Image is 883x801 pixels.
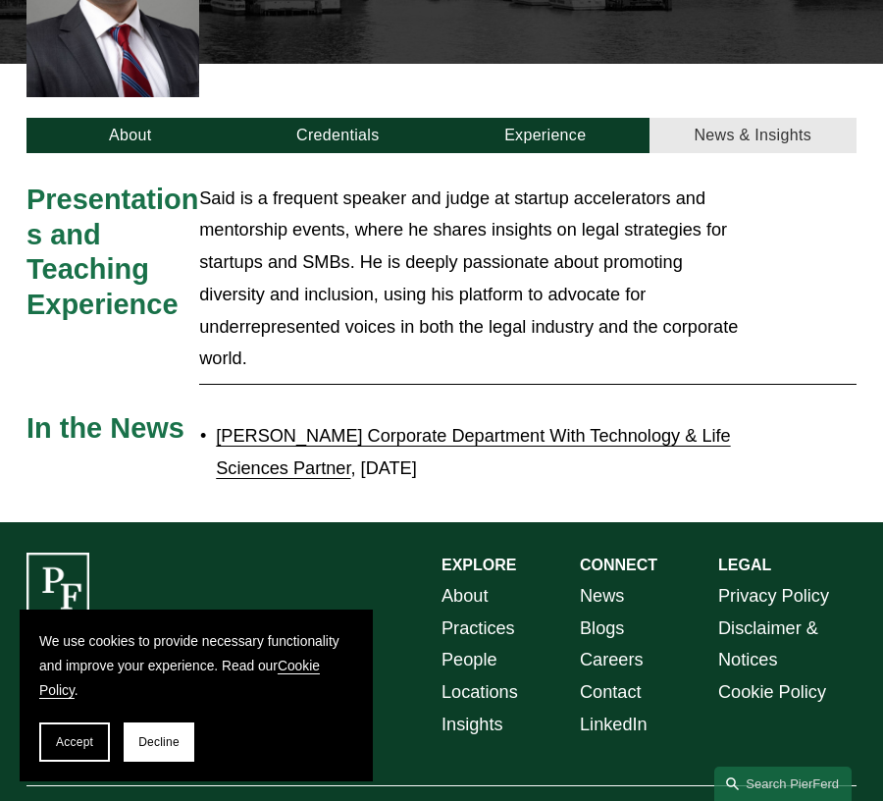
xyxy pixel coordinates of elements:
[39,722,110,762] button: Accept
[580,676,642,709] a: Contact
[441,709,503,741] a: Insights
[441,580,488,613] a: About
[580,644,644,676] a: Careers
[124,722,194,762] button: Decline
[580,613,624,645] a: Blogs
[718,613,857,676] a: Disclaimer & Notices
[718,676,826,709] a: Cookie Policy
[26,184,198,321] span: Presentations and Teaching Experience
[39,658,320,698] a: Cookie Policy
[138,735,180,749] span: Decline
[580,580,624,613] a: News
[216,420,753,484] p: , [DATE]
[718,557,771,573] strong: LEGAL
[580,557,657,573] strong: CONNECT
[441,676,518,709] a: Locations
[39,629,353,703] p: We use cookies to provide necessary functionality and improve your experience. Read our .
[714,767,852,801] a: Search this site
[20,610,373,781] section: Cookie banner
[234,118,442,153] a: Credentials
[26,118,234,153] a: About
[441,613,515,645] a: Practices
[216,426,730,478] a: [PERSON_NAME] Corporate Department With Technology & Life Sciences Partner
[441,644,497,676] a: People
[580,709,648,741] a: LinkedIn
[56,735,93,749] span: Accept
[649,118,857,153] a: News & Insights
[718,580,829,613] a: Privacy Policy
[199,183,753,375] p: Said is a frequent speaker and judge at startup accelerators and mentorship events, where he shar...
[441,118,649,153] a: Experience
[26,412,184,444] span: In the News
[441,557,516,573] strong: EXPLORE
